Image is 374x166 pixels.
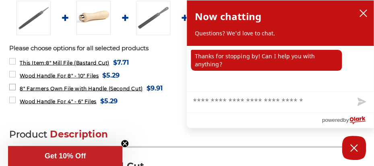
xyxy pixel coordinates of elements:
a: Powered by Olark [322,113,374,128]
h2: Now chatting [195,8,261,25]
strong: This Item: [20,59,46,66]
button: Send message [348,92,374,113]
img: 8" Mill File Bastard Cut [17,1,51,35]
span: Wood Handle For 8" - 10" Files [20,72,99,78]
span: $5.29 [100,95,118,106]
span: Product [9,128,47,139]
button: close chatbox [357,7,370,19]
span: $5.29 [102,70,120,80]
span: Description [50,128,108,139]
div: Get 10% OffClose teaser [8,146,122,166]
span: 8" Mill File (Bastard Cut) [20,59,110,66]
span: $7.71 [113,57,129,68]
button: Close Chatbox [342,136,366,160]
span: powered [322,115,343,125]
button: Close teaser [121,139,129,148]
span: by [343,115,349,125]
span: Get 10% Off [45,152,86,160]
span: Wood Handle For 4" - 6" Files [20,98,96,104]
div: chat [187,46,374,91]
span: 8" Farmers Own File with Handle (Second Cut) [20,85,143,91]
span: $9.91 [147,82,163,93]
p: Questions? We'd love to chat. [195,29,366,37]
p: Please choose options for all selected products [9,43,364,53]
p: Thanks for stopping by! Can I help you with anything? [191,50,342,71]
